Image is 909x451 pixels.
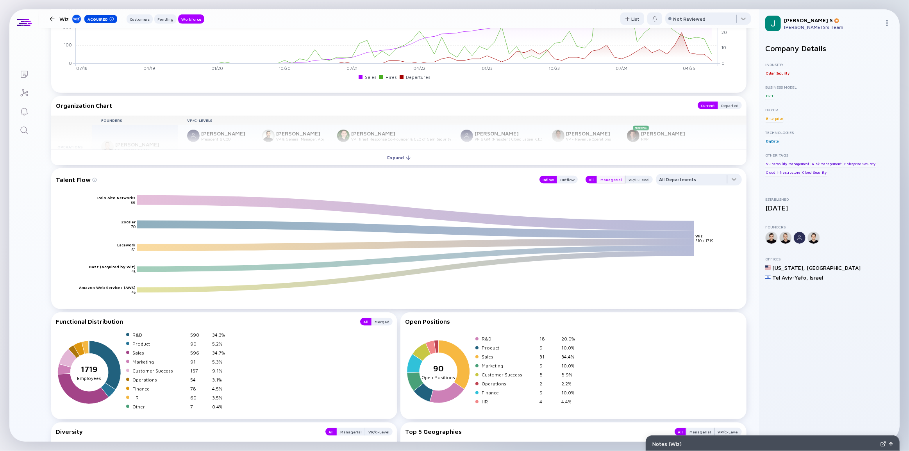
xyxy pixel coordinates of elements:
[132,359,187,365] div: Marketing
[154,14,177,24] button: Funding
[97,195,136,200] text: Palo Alto Networks
[675,428,686,436] button: All
[884,20,890,26] img: Menu
[765,69,790,77] div: Cyber Security
[616,66,628,71] tspan: 07/24
[178,15,204,23] div: Workforce
[810,274,823,281] div: Israel
[765,107,893,112] div: Buyer
[154,15,177,23] div: Funding
[765,257,893,261] div: Offices
[549,66,560,71] tspan: 10/23
[698,102,718,109] button: Current
[482,372,536,378] div: Customer Success
[765,85,893,89] div: Business Model
[686,428,714,436] div: Managerial
[765,114,784,122] div: Enterprise
[212,368,231,374] div: 9.1%
[212,359,231,365] div: 5.3%
[561,399,580,405] div: 4.4%
[51,150,746,165] button: Expand
[190,386,209,392] div: 78
[811,160,843,168] div: Risk Management
[697,234,704,238] text: Wiz
[433,364,444,373] tspan: 90
[765,92,773,100] div: B2B
[686,428,714,436] button: Managerial
[190,377,209,383] div: 54
[482,336,536,342] div: R&D
[561,363,580,369] div: 10.0%
[84,15,117,23] div: Acquired
[557,176,578,184] div: Outflow
[190,332,209,338] div: 590
[383,152,415,164] div: Expand
[117,242,136,247] text: Lacework
[714,428,742,436] button: VP/C-Level
[843,160,876,168] div: Enterprise Security
[190,404,209,410] div: 7
[586,176,597,184] button: All
[880,441,886,447] img: Expand Notes
[765,130,893,135] div: Technologies
[405,428,667,436] div: Top 5 Geographies
[211,66,223,71] tspan: 01/20
[620,12,644,25] button: List
[360,318,371,326] button: All
[721,30,727,35] tspan: 20
[56,102,690,109] div: Organization Chart
[673,16,705,22] div: Not Reviewed
[190,395,209,401] div: 60
[539,390,558,396] div: 9
[131,200,136,205] text: 86
[721,61,725,66] tspan: 0
[132,368,187,374] div: Customer Success
[143,66,155,71] tspan: 04/19
[561,381,580,387] div: 2.2%
[765,169,801,176] div: Cloud Infrastructure
[683,66,696,71] tspan: 04/25
[765,225,893,229] div: Founders
[121,219,136,224] text: Zscaler
[721,45,726,50] tspan: 10
[131,224,136,229] text: 70
[482,399,536,405] div: HR
[784,17,881,23] div: [PERSON_NAME] S
[59,14,117,24] div: Wiz
[56,318,352,326] div: Functional Distribution
[561,354,580,360] div: 34.4%
[807,264,861,271] div: [GEOGRAPHIC_DATA]
[56,428,318,436] div: Diversity
[482,390,536,396] div: Finance
[539,363,558,369] div: 9
[212,341,231,347] div: 5.2%
[718,102,742,109] button: Departed
[79,285,136,290] text: Amazon Web Services (AWS)
[625,176,653,184] button: VP/C-Level
[561,372,580,378] div: 8.9%
[539,381,558,387] div: 2
[765,265,771,270] img: United States Flag
[9,64,39,83] a: Lists
[765,137,780,145] div: BigData
[337,428,365,436] button: Managerial
[482,363,536,369] div: Marketing
[539,176,557,184] button: Inflow
[325,428,337,436] button: All
[413,66,425,71] tspan: 04/22
[9,83,39,102] a: Investor Map
[802,169,827,176] div: Cloud Security
[127,15,153,23] div: Customers
[765,204,893,212] div: [DATE]
[212,332,231,338] div: 34.3%
[561,345,580,351] div: 10.0%
[365,428,393,436] button: VP/C-Level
